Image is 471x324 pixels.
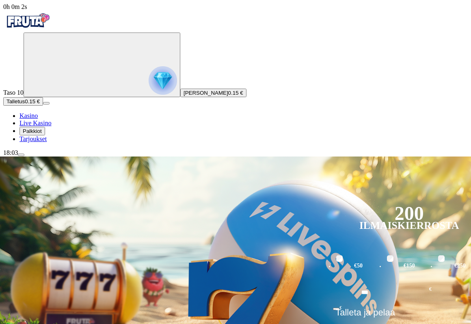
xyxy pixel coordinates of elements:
button: reward iconPalkkiot [19,127,45,135]
div: Ilmaiskierrosta [359,221,459,230]
span: Taso 10 [3,89,24,96]
button: menu [43,102,50,104]
span: Live Kasino [19,120,52,126]
span: user session time [3,3,27,10]
span: [PERSON_NAME] [184,90,228,96]
label: €150 [385,254,433,278]
span: € [429,285,432,293]
div: 200 [395,209,424,218]
a: poker-chip iconLive Kasino [19,120,52,126]
img: reward progress [149,66,177,95]
a: diamond iconKasino [19,112,38,119]
nav: Primary [3,11,468,143]
span: Talletus [6,98,25,104]
span: 0.15 € [228,90,243,96]
button: reward progress [24,33,180,97]
span: Kasino [19,112,38,119]
button: menu [18,154,24,156]
span: Tarjoukset [19,135,47,142]
a: Fruta [3,25,52,32]
span: 0.15 € [25,98,40,104]
img: Fruta [3,11,52,31]
span: 18:03 [3,149,18,156]
label: €50 [334,254,382,278]
button: [PERSON_NAME]0.15 € [180,89,246,97]
button: Talletusplus icon0.15 € [3,97,43,106]
a: gift-inverted iconTarjoukset [19,135,47,142]
span: € [339,305,342,310]
span: Talleta ja pelaa [335,307,395,324]
span: Palkkiot [23,128,42,134]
